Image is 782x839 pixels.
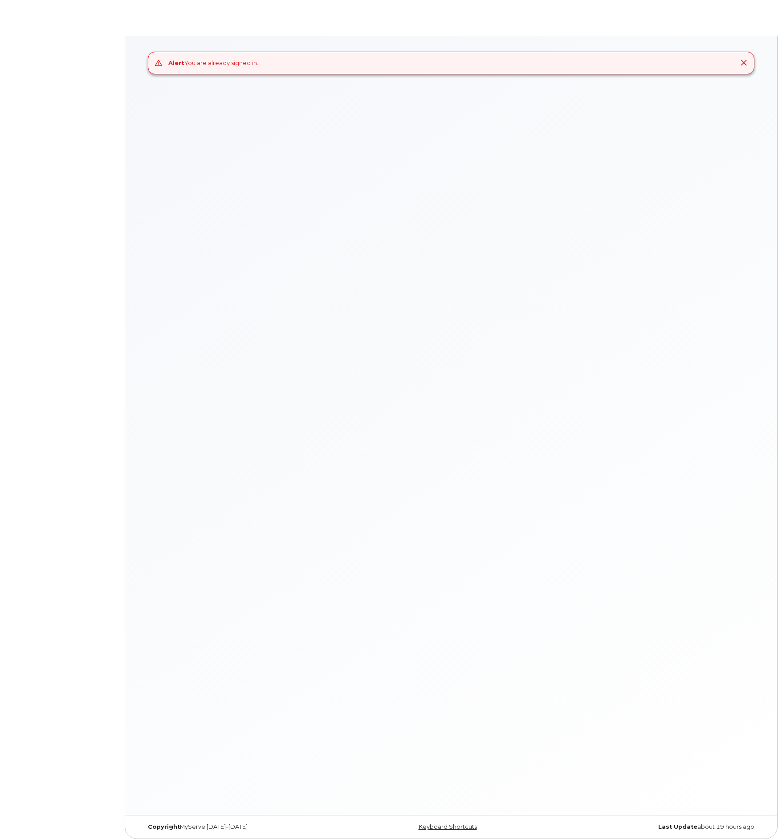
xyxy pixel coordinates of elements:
[658,823,697,830] strong: Last Update
[419,823,477,830] a: Keyboard Shortcuts
[168,59,184,66] strong: Alert
[141,823,348,831] div: MyServe [DATE]–[DATE]
[554,823,761,831] div: about 19 hours ago
[168,59,258,67] div: You are already signed in.
[148,823,180,830] strong: Copyright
